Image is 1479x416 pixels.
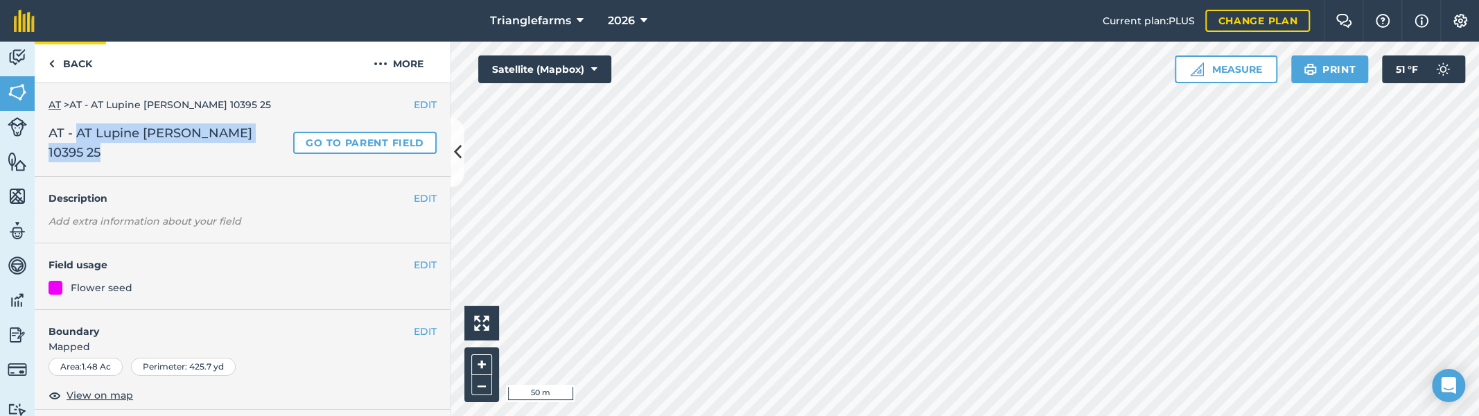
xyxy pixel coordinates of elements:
[374,55,387,72] img: svg+xml;base64,PHN2ZyB4bWxucz0iaHR0cDovL3d3dy53My5vcmcvMjAwMC9zdmciIHdpZHRoPSIyMCIgaGVpZ2h0PSIyNC...
[1102,13,1194,28] span: Current plan : PLUS
[8,255,27,276] img: svg+xml;base64,PD94bWwgdmVyc2lvbj0iMS4wIiBlbmNvZGluZz0idXRmLTgiPz4KPCEtLSBHZW5lcmF0b3I6IEFkb2JlIE...
[414,97,437,112] button: EDIT
[471,375,492,395] button: –
[8,117,27,137] img: svg+xml;base64,PD94bWwgdmVyc2lvbj0iMS4wIiBlbmNvZGluZz0idXRmLTgiPz4KPCEtLSBHZW5lcmF0b3I6IEFkb2JlIE...
[49,257,414,272] h4: Field usage
[131,358,236,376] div: Perimeter : 425.7 yd
[8,186,27,207] img: svg+xml;base64,PHN2ZyB4bWxucz0iaHR0cDovL3d3dy53My5vcmcvMjAwMC9zdmciIHdpZHRoPSI1NiIgaGVpZ2h0PSI2MC...
[608,12,635,29] span: 2026
[1452,14,1469,28] img: A cog icon
[471,354,492,375] button: +
[8,290,27,311] img: svg+xml;base64,PD94bWwgdmVyc2lvbj0iMS4wIiBlbmNvZGluZz0idXRmLTgiPz4KPCEtLSBHZW5lcmF0b3I6IEFkb2JlIE...
[474,315,489,331] img: Four arrows, one pointing top left, one top right, one bottom right and the last bottom left
[1432,369,1465,402] div: Open Intercom Messenger
[49,55,55,72] img: svg+xml;base64,PHN2ZyB4bWxucz0iaHR0cDovL3d3dy53My5vcmcvMjAwMC9zdmciIHdpZHRoPSI5IiBoZWlnaHQ9IjI0Ii...
[35,310,414,339] h4: Boundary
[8,220,27,241] img: svg+xml;base64,PD94bWwgdmVyc2lvbj0iMS4wIiBlbmNvZGluZz0idXRmLTgiPz4KPCEtLSBHZW5lcmF0b3I6IEFkb2JlIE...
[8,403,27,416] img: svg+xml;base64,PD94bWwgdmVyc2lvbj0iMS4wIiBlbmNvZGluZz0idXRmLTgiPz4KPCEtLSBHZW5lcmF0b3I6IEFkb2JlIE...
[8,324,27,345] img: svg+xml;base64,PD94bWwgdmVyc2lvbj0iMS4wIiBlbmNvZGluZz0idXRmLTgiPz4KPCEtLSBHZW5lcmF0b3I6IEFkb2JlIE...
[49,97,437,112] div: > AT - AT Lupine [PERSON_NAME] 10395 25
[49,387,133,404] button: View on map
[478,55,611,83] button: Satellite (Mapbox)
[1291,55,1369,83] button: Print
[71,280,132,295] div: Flower seed
[49,191,437,206] h4: Description
[49,123,288,162] span: AT - AT Lupine [PERSON_NAME] 10395 25
[1190,62,1204,76] img: Ruler icon
[35,42,106,83] a: Back
[49,358,123,376] div: Area : 1.48 Ac
[49,215,241,227] em: Add extra information about your field
[8,47,27,68] img: svg+xml;base64,PD94bWwgdmVyc2lvbj0iMS4wIiBlbmNvZGluZz0idXRmLTgiPz4KPCEtLSBHZW5lcmF0b3I6IEFkb2JlIE...
[35,339,450,354] span: Mapped
[14,10,35,32] img: fieldmargin Logo
[8,151,27,172] img: svg+xml;base64,PHN2ZyB4bWxucz0iaHR0cDovL3d3dy53My5vcmcvMjAwMC9zdmciIHdpZHRoPSI1NiIgaGVpZ2h0PSI2MC...
[293,132,437,154] a: Go to parent field
[490,12,571,29] span: Trianglefarms
[1175,55,1277,83] button: Measure
[1336,14,1352,28] img: Two speech bubbles overlapping with the left bubble in the forefront
[347,42,450,83] button: More
[1304,61,1317,78] img: svg+xml;base64,PHN2ZyB4bWxucz0iaHR0cDovL3d3dy53My5vcmcvMjAwMC9zdmciIHdpZHRoPSIxOSIgaGVpZ2h0PSIyNC...
[1429,55,1457,83] img: svg+xml;base64,PD94bWwgdmVyc2lvbj0iMS4wIiBlbmNvZGluZz0idXRmLTgiPz4KPCEtLSBHZW5lcmF0b3I6IEFkb2JlIE...
[414,324,437,339] button: EDIT
[49,387,61,404] img: svg+xml;base64,PHN2ZyB4bWxucz0iaHR0cDovL3d3dy53My5vcmcvMjAwMC9zdmciIHdpZHRoPSIxOCIgaGVpZ2h0PSIyNC...
[1396,55,1418,83] span: 51 ° F
[414,191,437,206] button: EDIT
[8,360,27,379] img: svg+xml;base64,PD94bWwgdmVyc2lvbj0iMS4wIiBlbmNvZGluZz0idXRmLTgiPz4KPCEtLSBHZW5lcmF0b3I6IEFkb2JlIE...
[49,98,61,111] a: AT
[1382,55,1465,83] button: 51 °F
[8,82,27,103] img: svg+xml;base64,PHN2ZyB4bWxucz0iaHR0cDovL3d3dy53My5vcmcvMjAwMC9zdmciIHdpZHRoPSI1NiIgaGVpZ2h0PSI2MC...
[1205,10,1310,32] a: Change plan
[1374,14,1391,28] img: A question mark icon
[414,257,437,272] button: EDIT
[1415,12,1428,29] img: svg+xml;base64,PHN2ZyB4bWxucz0iaHR0cDovL3d3dy53My5vcmcvMjAwMC9zdmciIHdpZHRoPSIxNyIgaGVpZ2h0PSIxNy...
[67,388,133,403] span: View on map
